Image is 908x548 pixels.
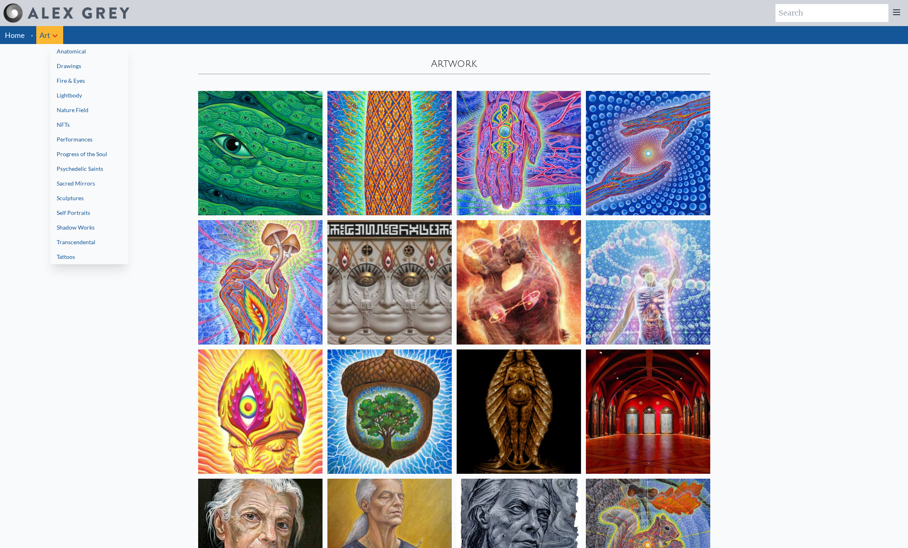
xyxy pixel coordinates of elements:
a: Progress of the Soul [50,147,128,161]
a: Psychedelic Saints [50,161,128,176]
a: Performances [50,132,128,147]
a: Transcendental [50,235,128,250]
a: Self Portraits [50,205,128,220]
a: Nature Field [50,103,128,117]
a: Shadow Works [50,220,128,235]
a: Sacred Mirrors [50,176,128,191]
a: Anatomical [50,44,128,59]
a: Tattoos [50,250,128,264]
a: Lightbody [50,88,128,103]
a: Drawings [50,59,128,73]
a: Sculptures [50,191,128,205]
a: NFTs [50,117,128,132]
a: Fire & Eyes [50,73,128,88]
